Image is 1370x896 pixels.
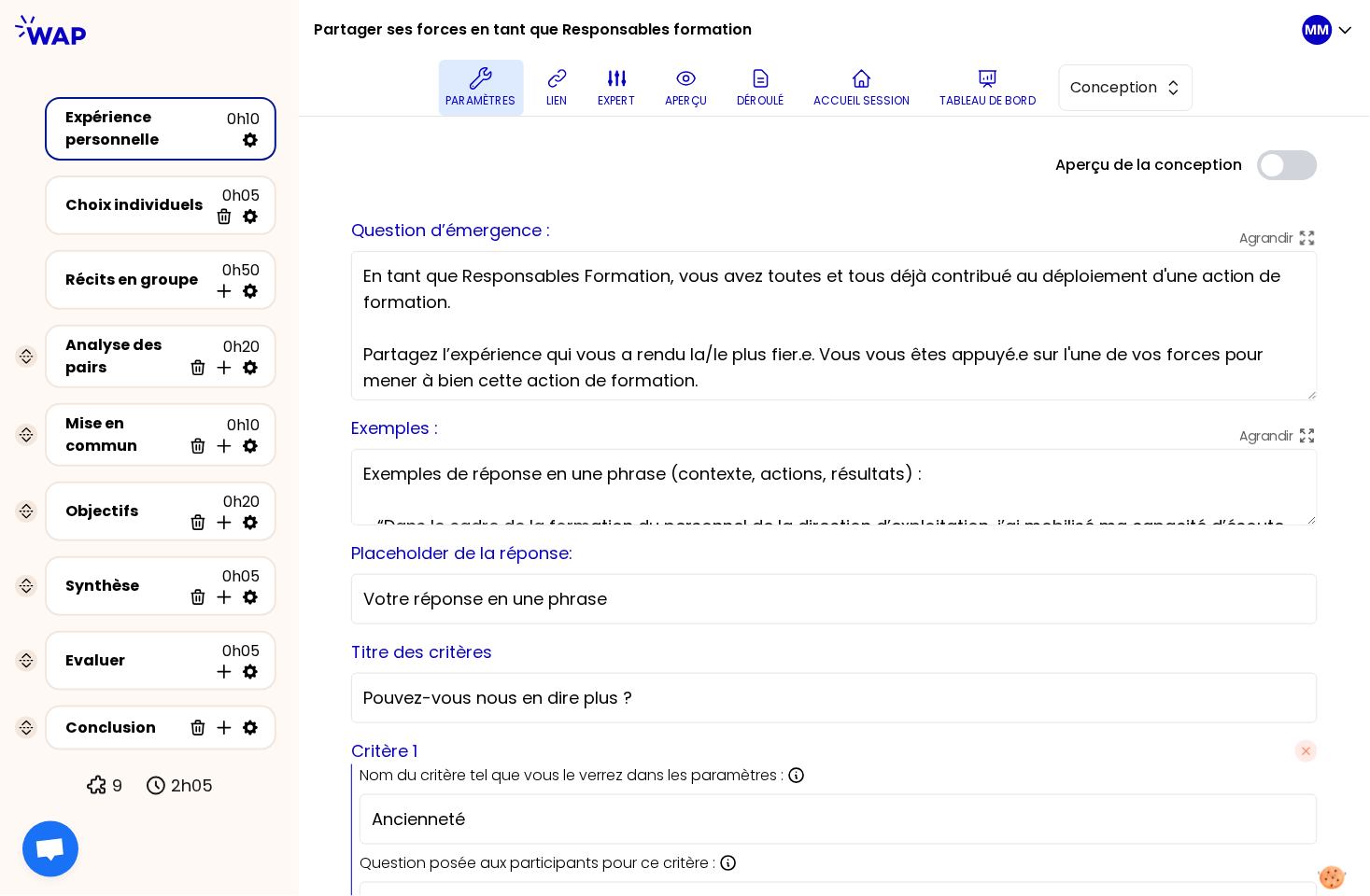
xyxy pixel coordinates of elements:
[1303,15,1355,45] button: MM
[446,93,516,108] p: Paramètres
[1240,229,1294,247] p: Agrandir
[351,251,1318,400] textarea: En tant que Responsables Formation, vous avez toutes et tous déjà contribué au déploiement d'une ...
[181,336,260,377] div: 0h20
[360,852,715,875] p: Question posée aux participants pour ce critère :
[439,60,524,116] button: Paramètres
[360,764,784,787] p: Nom du critère tel que vous le verrez dans les paramètres :
[351,738,417,764] label: Critère 1
[65,194,207,217] div: Choix individuels
[112,773,122,799] p: 9
[351,449,1318,525] textarea: Exemples de réponse en une phrase (contexte, actions, résultats) : - “Dans le cadre de la formati...
[666,93,708,108] p: aperçu
[807,60,918,116] button: Accueil session
[65,717,181,739] div: Conclusion
[738,93,784,108] p: Déroulé
[1240,427,1294,445] p: Agrandir
[181,414,260,455] div: 0h10
[22,821,78,877] div: Ouvrir le chat
[65,334,181,379] div: Analyse des pairs
[351,541,572,565] label: Placeholder de la réponse:
[227,108,260,149] div: 0h10
[539,60,576,116] button: lien
[658,60,715,116] button: aperçu
[207,640,260,681] div: 0h05
[351,218,550,242] label: Question d’émergence :
[351,640,492,664] label: Titre des critères
[372,806,1306,833] input: Ex: Expérience
[1071,77,1155,99] span: Conception
[1056,154,1243,176] label: Aperçu de la conception
[65,575,181,597] div: Synthèse
[181,491,260,532] div: 0h20
[1306,21,1330,39] p: MM
[207,185,260,226] div: 0h05
[933,60,1044,116] button: Tableau de bord
[351,416,438,440] label: Exemples :
[65,269,207,291] div: Récits en groupe
[181,566,260,607] div: 0h05
[171,773,213,799] p: 2h05
[65,106,227,151] div: Expérience personnelle
[940,93,1037,108] p: Tableau de bord
[814,93,911,108] p: Accueil session
[65,413,181,457] div: Mise en commun
[547,93,568,108] p: lien
[65,650,207,672] div: Evaluer
[65,500,181,523] div: Objectifs
[1059,64,1193,111] button: Conception
[591,60,643,116] button: expert
[599,93,636,108] p: expert
[730,60,792,116] button: Déroulé
[207,259,260,301] div: 0h50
